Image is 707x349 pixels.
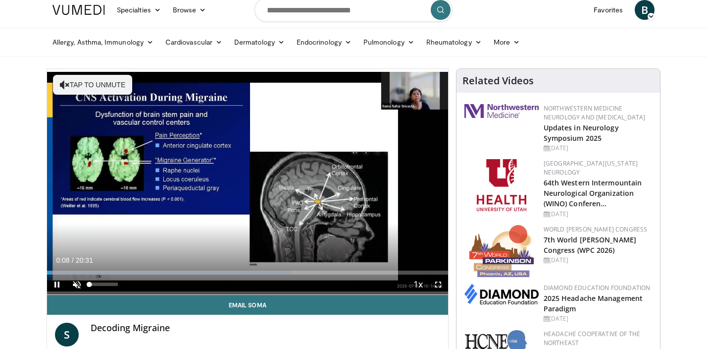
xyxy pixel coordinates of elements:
[76,256,93,264] span: 20:31
[464,284,539,304] img: d0406666-9e5f-4b94-941b-f1257ac5ccaf.png.150x105_q85_autocrop_double_scale_upscale_version-0.2.png
[420,32,488,52] a: Rheumatology
[544,284,651,292] a: Diamond Education Foundation
[544,159,638,176] a: [GEOGRAPHIC_DATA][US_STATE] Neurology
[544,144,652,153] div: [DATE]
[464,104,539,118] img: 2a462fb6-9365-492a-ac79-3166a6f924d8.png.150x105_q85_autocrop_double_scale_upscale_version-0.2.jpg
[544,235,636,255] a: 7th World [PERSON_NAME] Congress (WPC 2026)
[357,32,420,52] a: Pulmonology
[67,275,87,294] button: Unmute
[72,256,74,264] span: /
[159,32,228,52] a: Cardiovascular
[47,295,448,315] a: Email Soma
[89,283,117,286] div: Volume Level
[544,256,652,265] div: [DATE]
[52,5,105,15] img: VuMedi Logo
[408,275,428,294] button: Playback Rate
[56,256,69,264] span: 0:08
[544,330,641,347] a: Headache Cooperative of the Northeast
[91,323,440,334] h4: Decoding Migraine
[55,323,79,347] a: S
[53,75,132,95] button: Tap to unmute
[47,275,67,294] button: Pause
[544,210,652,219] div: [DATE]
[228,32,291,52] a: Dermatology
[469,225,534,277] img: 16fe1da8-a9a0-4f15-bd45-1dd1acf19c34.png.150x105_q85_autocrop_double_scale_upscale_version-0.2.png
[291,32,357,52] a: Endocrinology
[544,123,619,143] a: Updates in Neurology Symposium 2025
[47,32,159,52] a: Allergy, Asthma, Immunology
[488,32,526,52] a: More
[428,275,448,294] button: Fullscreen
[477,159,526,211] img: f6362829-b0a3-407d-a044-59546adfd345.png.150x105_q85_autocrop_double_scale_upscale_version-0.2.png
[544,178,642,208] a: 64th Western Intermountain Neurological Organization (WINO) Conferen…
[47,271,448,275] div: Progress Bar
[544,104,646,121] a: Northwestern Medicine Neurology and [MEDICAL_DATA]
[544,225,648,233] a: World [PERSON_NAME] Congress
[544,314,652,323] div: [DATE]
[462,75,534,87] h4: Related Videos
[544,293,643,313] a: 2025 Headache Management Paradigm
[47,69,448,295] video-js: Video Player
